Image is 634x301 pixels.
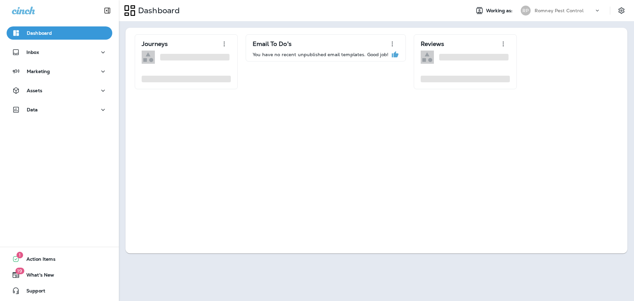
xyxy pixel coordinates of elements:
[15,268,24,274] span: 19
[27,88,42,93] p: Assets
[20,288,45,296] span: Support
[17,252,23,258] span: 1
[253,41,292,47] p: Email To Do's
[135,6,180,16] p: Dashboard
[98,4,117,17] button: Collapse Sidebar
[7,84,112,97] button: Assets
[421,41,444,47] p: Reviews
[7,284,112,297] button: Support
[535,8,583,13] p: Romney Pest Control
[27,30,52,36] p: Dashboard
[27,69,50,74] p: Marketing
[7,268,112,282] button: 19What's New
[142,41,168,47] p: Journeys
[20,272,54,280] span: What's New
[26,50,39,55] p: Inbox
[20,256,55,264] span: Action Items
[486,8,514,14] span: Working as:
[7,46,112,59] button: Inbox
[27,107,38,112] p: Data
[7,103,112,116] button: Data
[7,26,112,40] button: Dashboard
[521,6,531,16] div: RP
[616,5,627,17] button: Settings
[253,52,388,57] p: You have no recent unpublished email templates. Good job!
[7,252,112,266] button: 1Action Items
[7,65,112,78] button: Marketing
